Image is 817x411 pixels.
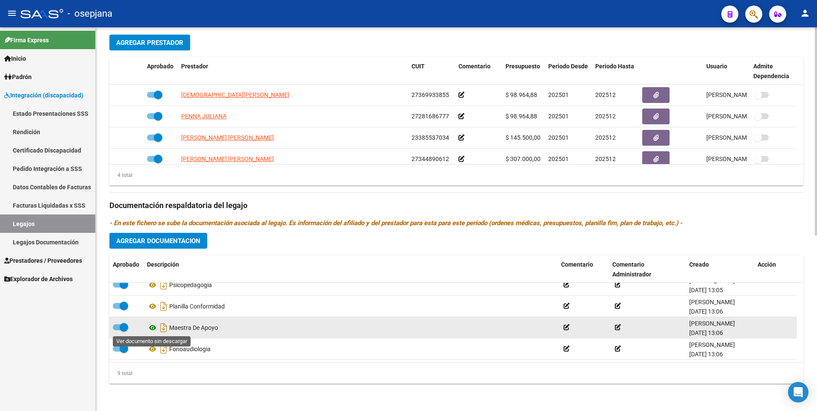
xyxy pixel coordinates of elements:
[455,57,502,85] datatable-header-cell: Comentario
[689,277,735,284] span: [PERSON_NAME]
[68,4,112,23] span: - osepjana
[548,134,569,141] span: 202501
[411,113,449,120] span: 27281686777
[592,57,639,85] datatable-header-cell: Periodo Hasta
[7,8,17,18] mat-icon: menu
[178,57,408,85] datatable-header-cell: Prestador
[113,261,139,268] span: Aprobado
[548,113,569,120] span: 202501
[109,35,190,50] button: Agregar Prestador
[703,57,750,85] datatable-header-cell: Usuario
[4,256,82,265] span: Prestadores / Proveedores
[147,342,554,356] div: Fonoaudiologia
[706,156,773,162] span: [PERSON_NAME] [DATE]
[558,255,609,284] datatable-header-cell: Comentario
[4,35,49,45] span: Firma Express
[411,91,449,98] span: 27369933855
[689,299,735,305] span: [PERSON_NAME]
[4,274,73,284] span: Explorador de Archivos
[612,261,651,278] span: Comentario Administrador
[411,63,425,70] span: CUIT
[158,278,169,292] i: Descargar documento
[408,57,455,85] datatable-header-cell: CUIT
[595,134,616,141] span: 202512
[158,299,169,313] i: Descargar documento
[686,255,754,284] datatable-header-cell: Creado
[147,321,554,335] div: Maestra De Apoyo
[754,255,797,284] datatable-header-cell: Acción
[800,8,810,18] mat-icon: person
[4,54,26,63] span: Inicio
[595,91,616,98] span: 202512
[147,299,554,313] div: Planilla Conformidad
[109,233,207,249] button: Agregar Documentacion
[595,63,634,70] span: Periodo Hasta
[706,134,773,141] span: [PERSON_NAME] [DATE]
[548,63,588,70] span: Periodo Desde
[706,113,773,120] span: [PERSON_NAME] [DATE]
[181,156,274,162] span: [PERSON_NAME] [PERSON_NAME]
[144,57,178,85] datatable-header-cell: Aprobado
[505,134,541,141] span: $ 145.500,00
[411,134,449,141] span: 23385537034
[758,261,776,268] span: Acción
[788,382,808,402] div: Open Intercom Messenger
[689,261,709,268] span: Creado
[147,63,173,70] span: Aprobado
[116,237,200,245] span: Agregar Documentacion
[109,255,144,284] datatable-header-cell: Aprobado
[595,156,616,162] span: 202512
[609,255,686,284] datatable-header-cell: Comentario Administrador
[505,156,541,162] span: $ 307.000,00
[595,113,616,120] span: 202512
[147,261,179,268] span: Descripción
[144,255,558,284] datatable-header-cell: Descripción
[750,57,797,85] datatable-header-cell: Admite Dependencia
[4,91,83,100] span: Integración (discapacidad)
[109,369,132,378] div: 9 total
[689,287,723,294] span: [DATE] 13:05
[689,320,735,327] span: [PERSON_NAME]
[458,63,491,70] span: Comentario
[502,57,545,85] datatable-header-cell: Presupuesto
[505,113,537,120] span: $ 98.964,88
[181,63,208,70] span: Prestador
[689,351,723,358] span: [DATE] 13:06
[109,200,803,211] h3: Documentación respaldatoria del legajo
[4,72,32,82] span: Padrón
[548,91,569,98] span: 202501
[689,341,735,348] span: [PERSON_NAME]
[109,170,132,180] div: 4 total
[181,91,289,98] span: [DEMOGRAPHIC_DATA][PERSON_NAME]
[689,329,723,336] span: [DATE] 13:06
[706,63,727,70] span: Usuario
[181,134,274,141] span: [PERSON_NAME] [PERSON_NAME]
[109,219,682,227] i: - En este fichero se sube la documentación asociada al legajo. Es información del afiliado y del ...
[545,57,592,85] datatable-header-cell: Periodo Desde
[181,113,226,120] span: PENNA JULIANA
[158,321,169,335] i: Descargar documento
[753,63,789,79] span: Admite Dependencia
[505,63,540,70] span: Presupuesto
[411,156,449,162] span: 27344890612
[561,261,593,268] span: Comentario
[505,91,537,98] span: $ 98.964,88
[548,156,569,162] span: 202501
[706,91,773,98] span: [PERSON_NAME] [DATE]
[158,342,169,356] i: Descargar documento
[116,39,183,47] span: Agregar Prestador
[689,308,723,315] span: [DATE] 13:06
[147,278,554,292] div: Psicopedagogia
